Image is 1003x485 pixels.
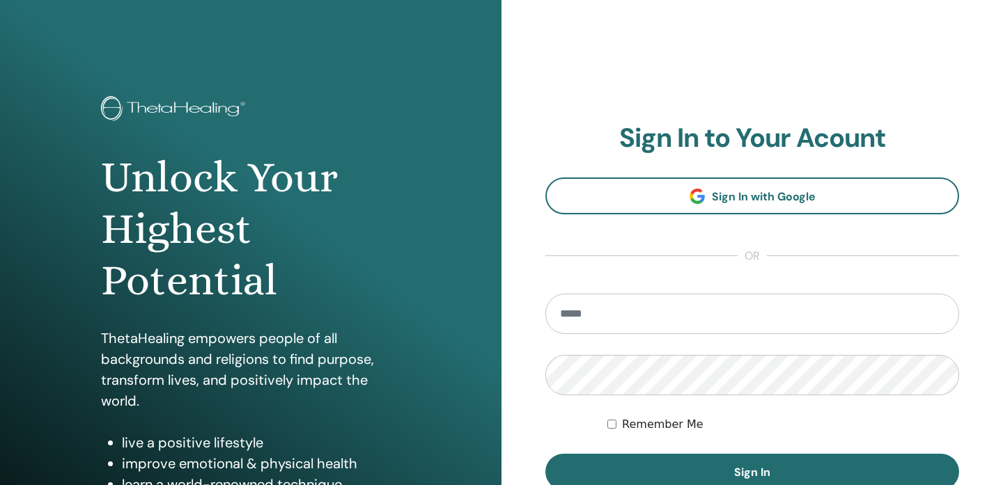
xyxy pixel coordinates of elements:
[545,177,959,214] a: Sign In with Google
[622,416,703,433] label: Remember Me
[545,122,959,154] h2: Sign In to Your Acount
[607,416,959,433] div: Keep me authenticated indefinitely or until I manually logout
[101,328,401,411] p: ThetaHealing empowers people of all backgrounds and religions to find purpose, transform lives, a...
[101,152,401,307] h1: Unlock Your Highest Potential
[122,432,401,453] li: live a positive lifestyle
[712,189,816,204] span: Sign In with Google
[734,465,770,479] span: Sign In
[122,453,401,474] li: improve emotional & physical health
[738,248,767,264] span: or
